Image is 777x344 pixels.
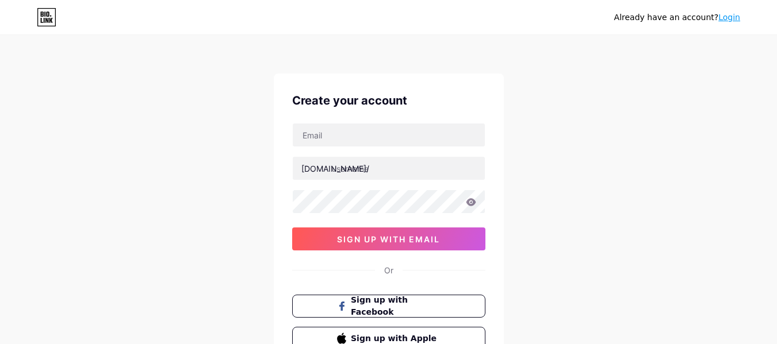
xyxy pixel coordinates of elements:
[293,157,485,180] input: username
[337,234,440,244] span: sign up with email
[293,123,485,146] input: Email
[384,264,393,276] div: Or
[351,294,440,318] span: Sign up with Facebook
[292,227,485,250] button: sign up with email
[292,92,485,109] div: Create your account
[292,295,485,318] button: Sign up with Facebook
[718,13,740,22] a: Login
[614,11,740,24] div: Already have an account?
[301,163,369,175] div: [DOMAIN_NAME]/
